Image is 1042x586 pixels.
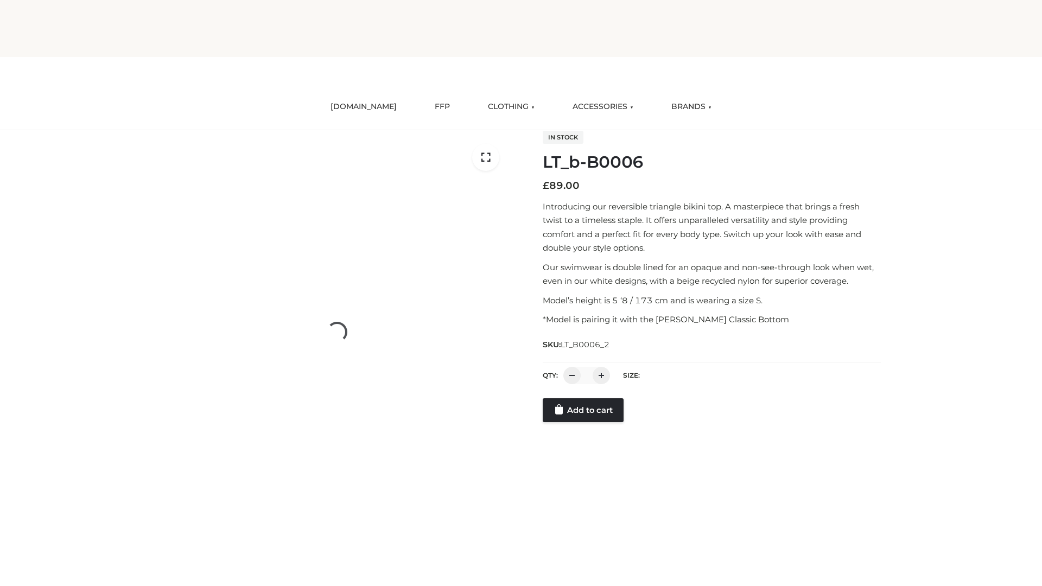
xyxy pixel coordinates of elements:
p: Our swimwear is double lined for an opaque and non-see-through look when wet, even in our white d... [543,260,881,288]
p: Model’s height is 5 ‘8 / 173 cm and is wearing a size S. [543,294,881,308]
span: LT_B0006_2 [561,340,609,349]
a: FFP [427,95,458,119]
span: In stock [543,131,583,144]
a: ACCESSORIES [564,95,641,119]
p: *Model is pairing it with the [PERSON_NAME] Classic Bottom [543,313,881,327]
h1: LT_b-B0006 [543,152,881,172]
bdi: 89.00 [543,180,580,192]
a: [DOMAIN_NAME] [322,95,405,119]
label: Size: [623,371,640,379]
a: BRANDS [663,95,720,119]
label: QTY: [543,371,558,379]
a: Add to cart [543,398,624,422]
span: SKU: [543,338,611,351]
p: Introducing our reversible triangle bikini top. A masterpiece that brings a fresh twist to a time... [543,200,881,255]
span: £ [543,180,549,192]
a: CLOTHING [480,95,543,119]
